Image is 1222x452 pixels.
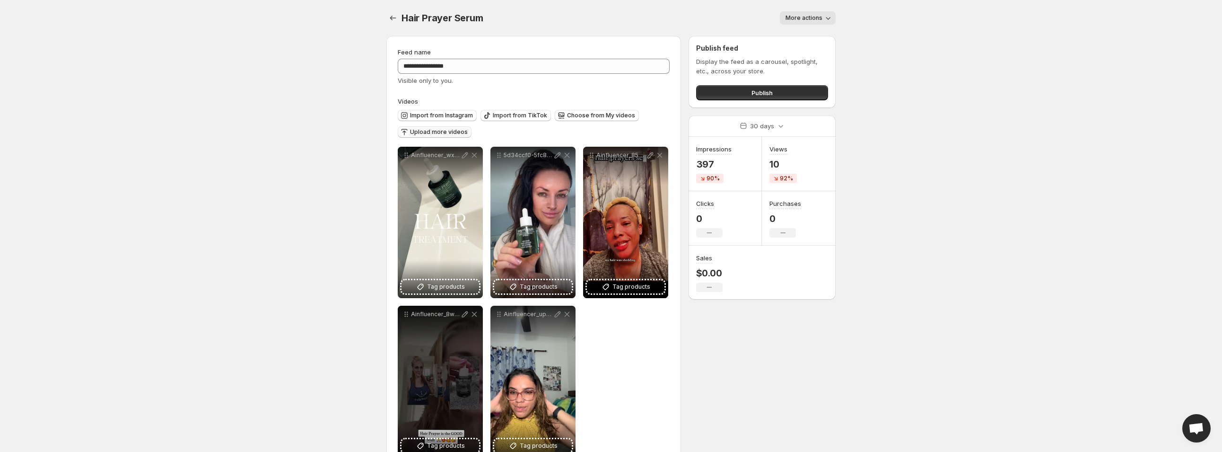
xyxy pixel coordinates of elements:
h2: Publish feed [696,44,828,53]
p: Display the feed as a carousel, spotlight, etc., across your store. [696,57,828,76]
div: Ainfluencer_859afTag products [583,147,668,298]
button: Tag products [494,280,572,293]
button: Publish [696,85,828,100]
span: Tag products [427,282,465,292]
p: 397 [696,159,732,170]
span: Tag products [520,441,558,451]
span: Tag products [427,441,465,451]
button: Import from TikTok [480,110,551,121]
span: 92% [780,175,793,182]
div: 5d34ccf0-5fc8-11f0-812f-c69f7fb30bb7Tag products [490,147,576,298]
span: Tag products [520,282,558,292]
button: Tag products [402,280,479,293]
p: $0.00 [696,267,723,279]
p: 30 days [750,121,774,131]
p: 0 [696,213,723,224]
span: Videos [398,97,418,105]
span: Choose from My videos [567,112,635,119]
h3: Impressions [696,144,732,154]
span: More actions [786,14,822,22]
span: Import from Instagram [410,112,473,119]
span: 90% [707,175,720,182]
p: Ainfluencer_upxd8 [504,310,553,318]
div: Ainfluencer_wxqp5Tag products [398,147,483,298]
button: Settings [386,11,400,25]
h3: Clicks [696,199,714,208]
span: Feed name [398,48,431,56]
p: Ainfluencer_8wbul [411,310,460,318]
button: More actions [780,11,836,25]
p: 10 [769,159,797,170]
h3: Views [769,144,787,154]
p: 0 [769,213,801,224]
p: Ainfluencer_wxqp5 [411,151,460,159]
span: Publish [751,88,773,97]
button: Tag products [587,280,664,293]
div: Open chat [1182,414,1211,443]
span: Hair Prayer Serum [402,12,483,24]
p: Ainfluencer_859af [596,151,646,159]
h3: Purchases [769,199,801,208]
h3: Sales [696,253,712,263]
span: Import from TikTok [493,112,547,119]
button: Choose from My videos [555,110,639,121]
p: 5d34ccf0-5fc8-11f0-812f-c69f7fb30bb7 [504,151,553,159]
button: Upload more videos [398,126,471,138]
span: Upload more videos [410,128,468,136]
button: Import from Instagram [398,110,477,121]
span: Tag products [612,282,650,292]
span: Visible only to you. [398,77,453,84]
